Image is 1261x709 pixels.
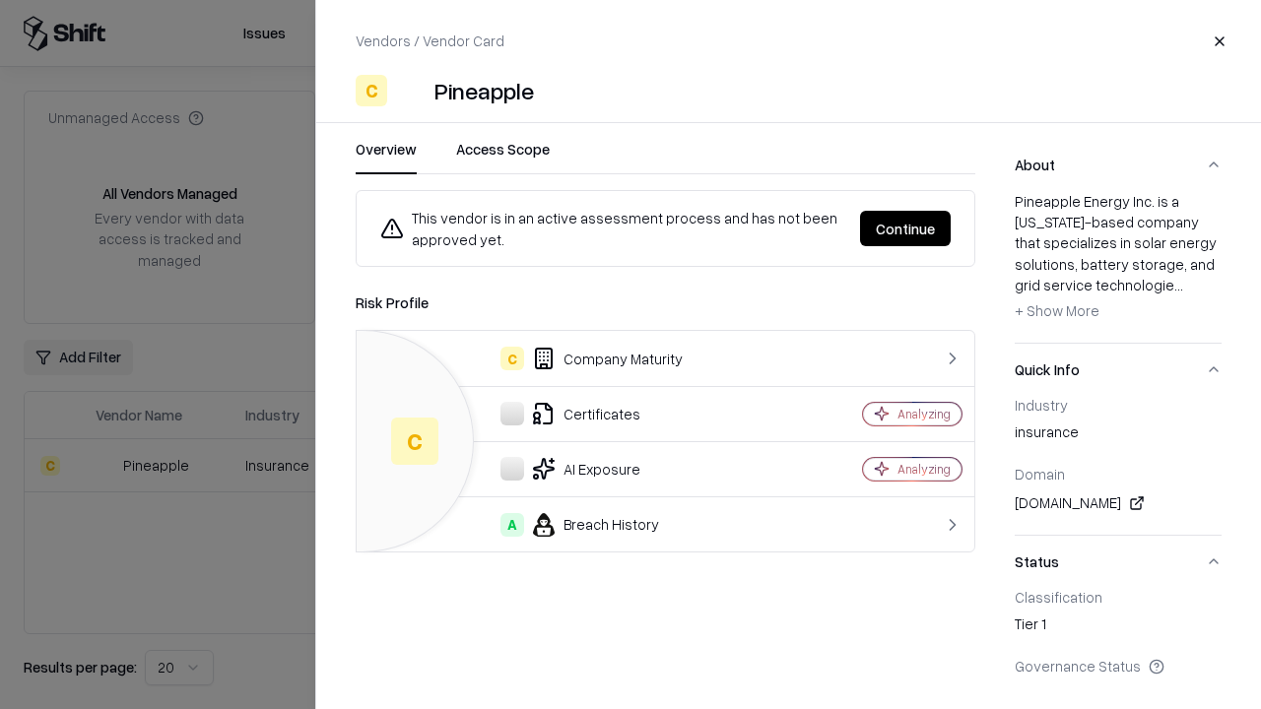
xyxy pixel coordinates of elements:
div: C [391,418,438,465]
div: Breach History [372,513,794,537]
div: C [500,347,524,370]
button: Continue [860,211,951,246]
button: Access Scope [456,139,550,174]
button: Status [1015,536,1222,588]
div: Analyzing [897,461,951,478]
div: Analyzing [897,406,951,422]
img: Pineapple [395,75,427,106]
span: ... [1174,276,1183,293]
div: Classification [1015,588,1222,606]
div: About [1015,191,1222,343]
button: About [1015,139,1222,191]
div: This vendor is in an active assessment process and has not been approved yet. [380,207,844,250]
div: Certificates [372,402,794,425]
div: A [500,513,524,537]
button: + Show More [1015,295,1099,327]
div: Company Maturity [372,347,794,370]
p: Vendors / Vendor Card [356,31,504,51]
div: Risk Profile [356,290,975,314]
div: Tier 1 [1015,613,1222,641]
div: [DOMAIN_NAME] [1015,491,1222,515]
button: Overview [356,139,417,174]
button: Quick Info [1015,344,1222,396]
div: Industry [1015,396,1222,414]
div: Governance Status [1015,657,1222,675]
div: Domain [1015,465,1222,483]
div: AI Exposure [372,457,794,481]
div: C [356,75,387,106]
span: + Show More [1015,301,1099,319]
div: Pineapple [434,75,534,106]
div: insurance [1015,421,1222,449]
div: Pineapple Energy Inc. is a [US_STATE]-based company that specializes in solar energy solutions, b... [1015,191,1222,327]
div: Quick Info [1015,396,1222,535]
